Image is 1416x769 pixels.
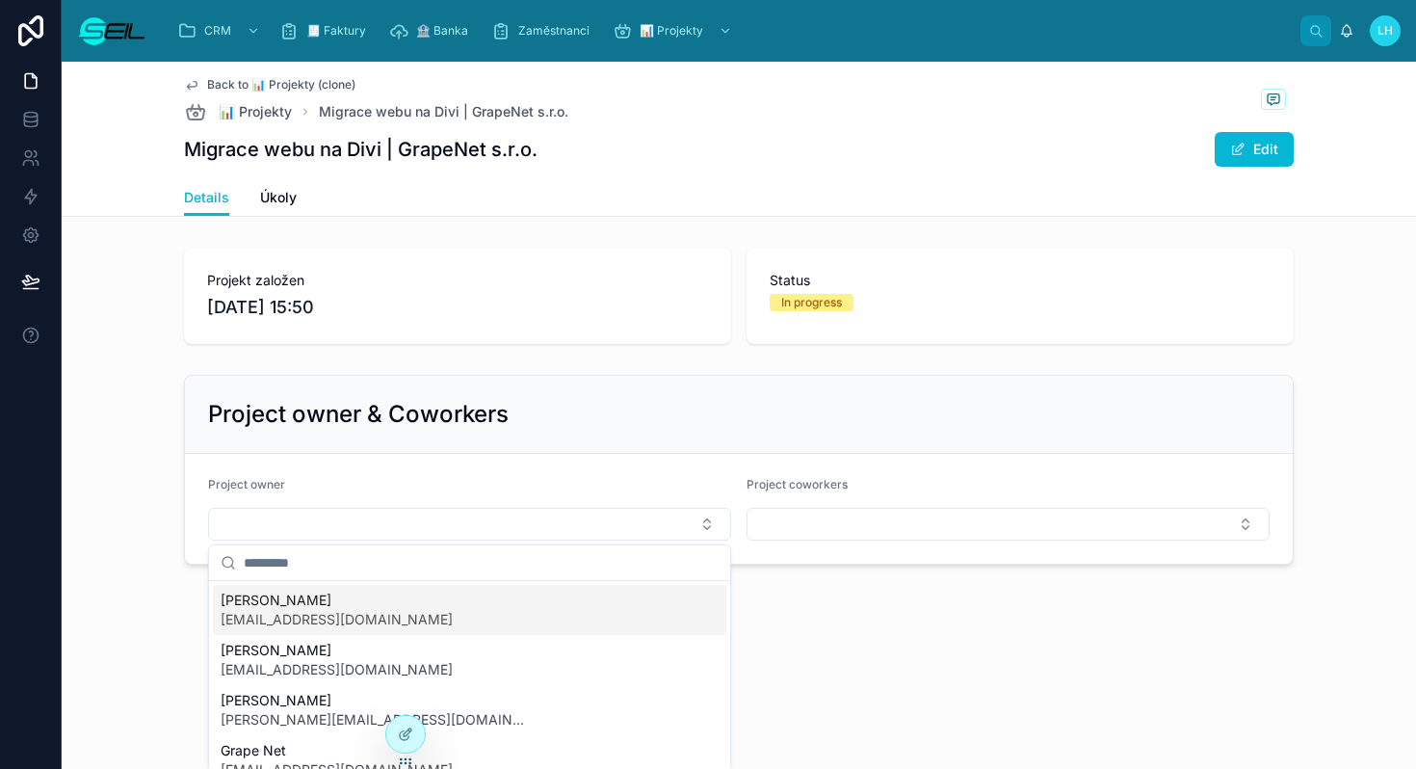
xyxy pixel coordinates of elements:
[207,294,708,321] span: [DATE] 15:50
[260,188,297,207] span: Úkoly
[221,641,453,660] span: [PERSON_NAME]
[219,102,292,121] span: 📊 Projekty
[747,477,848,491] span: Project coworkers
[184,188,229,207] span: Details
[208,477,285,491] span: Project owner
[1215,132,1294,167] button: Edit
[485,13,603,48] a: Zaměstnanci
[162,10,1300,52] div: scrollable content
[77,15,146,46] img: App logo
[184,180,229,217] a: Details
[204,23,231,39] span: CRM
[207,77,355,93] span: Back to 📊 Projekty (clone)
[260,180,297,219] a: Úkoly
[221,660,453,679] span: [EMAIL_ADDRESS][DOMAIN_NAME]
[221,691,529,710] span: [PERSON_NAME]
[184,100,292,123] a: 📊 Projekty
[171,13,270,48] a: CRM
[221,591,453,610] span: [PERSON_NAME]
[221,741,453,760] span: Grape Net
[306,23,366,39] span: 🧾 Faktury
[1377,23,1393,39] span: LH
[383,13,482,48] a: 🏦 Banka
[208,508,731,541] button: Select Button
[607,13,742,48] a: 📊 Projekty
[221,610,453,629] span: [EMAIL_ADDRESS][DOMAIN_NAME]
[747,508,1270,541] button: Select Button
[184,136,538,163] h1: Migrace webu na Divi | GrapeNet s.r.o.
[770,271,1271,290] span: Status
[640,23,703,39] span: 📊 Projekty
[274,13,380,48] a: 🧾 Faktury
[208,399,509,430] h2: Project owner & Coworkers
[221,710,529,729] span: [PERSON_NAME][EMAIL_ADDRESS][DOMAIN_NAME]
[416,23,468,39] span: 🏦 Banka
[184,77,355,93] a: Back to 📊 Projekty (clone)
[781,294,842,311] div: In progress
[518,23,590,39] span: Zaměstnanci
[207,271,708,290] span: Projekt založen
[319,102,568,121] a: Migrace webu na Divi | GrapeNet s.r.o.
